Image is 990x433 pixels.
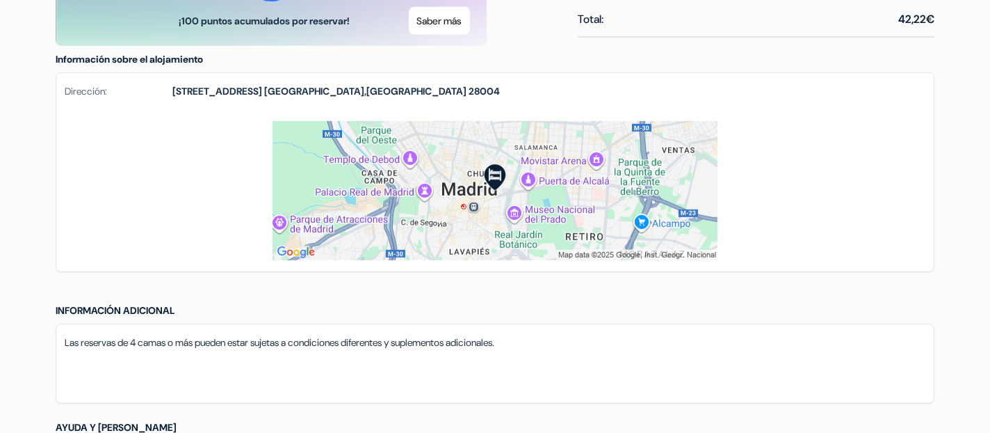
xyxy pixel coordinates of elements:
span: [GEOGRAPHIC_DATA] [264,85,364,97]
span: 28004 [469,85,500,97]
span: Información sobre el alojamiento [56,53,203,65]
img: staticmap [273,121,717,260]
span: [GEOGRAPHIC_DATA] [366,85,466,97]
span: [STREET_ADDRESS] [172,85,262,97]
span: Información adicional [56,304,175,317]
button: Saber más [409,7,470,35]
span: Total: [578,11,603,28]
p: Las reservas de 4 camas o más pueden estar sujetas a condiciones diferentes y suplementos adicion... [65,336,925,350]
span: ¡100 puntos acumulados por reservar! [156,14,371,29]
span: Dirección: [65,84,172,99]
span: 42,22€ [898,11,934,28]
strong: , [172,84,500,99]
